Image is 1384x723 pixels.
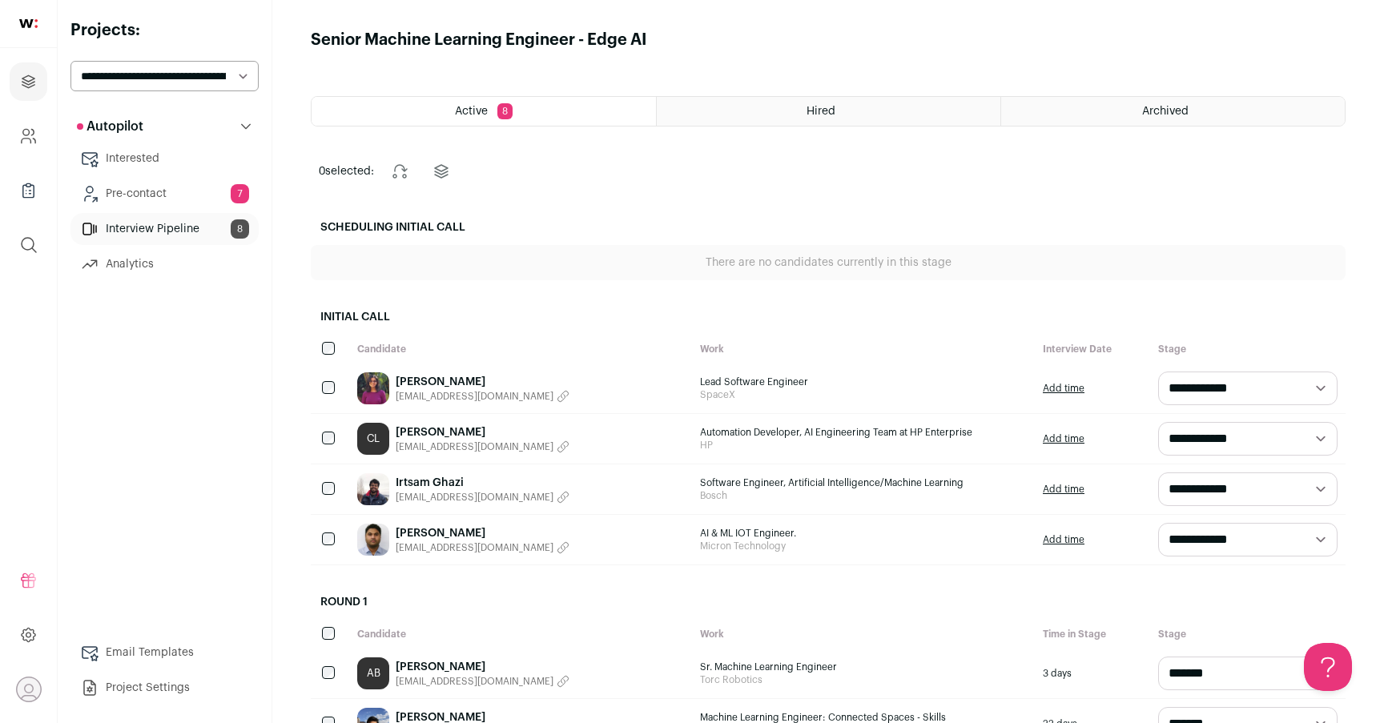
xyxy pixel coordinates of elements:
[396,659,569,675] a: [PERSON_NAME]
[1043,533,1084,546] a: Add time
[1035,649,1150,698] div: 3 days
[231,184,249,203] span: 7
[77,117,143,136] p: Autopilot
[1001,97,1345,126] a: Archived
[396,491,553,504] span: [EMAIL_ADDRESS][DOMAIN_NAME]
[396,675,569,688] button: [EMAIL_ADDRESS][DOMAIN_NAME]
[357,473,389,505] img: 034a0ab51d3f4a6bbbdf5afe2e2a2586738579fac47e151bb72fd56c7dc24d5b.jpg
[692,620,1035,649] div: Work
[1304,643,1352,691] iframe: Help Scout Beacon - Open
[70,143,259,175] a: Interested
[349,335,692,364] div: Candidate
[311,584,1346,620] h2: Round 1
[70,637,259,669] a: Email Templates
[497,103,513,119] span: 8
[357,372,389,404] img: a5b2efbcf3158bb27267564a9c08e3873d2782228cdab0c64581b8abc69078a3.jpg
[19,19,38,28] img: wellfound-shorthand-0d5821cbd27db2630d0214b213865d53afaa358527fdda9d0ea32b1df1b89c2c.svg
[396,440,569,453] button: [EMAIL_ADDRESS][DOMAIN_NAME]
[700,476,1027,489] span: Software Engineer, Artificial Intelligence/Machine Learning
[1142,106,1189,117] span: Archived
[700,673,1027,686] span: Torc Robotics
[396,675,553,688] span: [EMAIL_ADDRESS][DOMAIN_NAME]
[455,106,488,117] span: Active
[349,620,692,649] div: Candidate
[319,163,374,179] span: selected:
[700,376,1027,388] span: Lead Software Engineer
[700,426,1027,439] span: Automation Developer, AI Engineering Team at HP Enterprise
[70,248,259,280] a: Analytics
[657,97,1000,126] a: Hired
[311,29,647,51] h1: Senior Machine Learning Engineer - Edge AI
[1035,620,1150,649] div: Time in Stage
[311,299,1346,335] h2: Initial Call
[692,335,1035,364] div: Work
[396,475,569,491] a: Irtsam Ghazi
[396,541,569,554] button: [EMAIL_ADDRESS][DOMAIN_NAME]
[10,62,47,101] a: Projects
[231,219,249,239] span: 8
[700,661,1027,673] span: Sr. Machine Learning Engineer
[1043,432,1084,445] a: Add time
[70,213,259,245] a: Interview Pipeline8
[70,178,259,210] a: Pre-contact7
[700,540,1027,552] span: Micron Technology
[1150,620,1346,649] div: Stage
[700,489,1027,502] span: Bosch
[380,152,419,191] button: Change stage
[700,388,1027,401] span: SpaceX
[396,424,569,440] a: [PERSON_NAME]
[70,19,259,42] h2: Projects:
[70,672,259,704] a: Project Settings
[700,527,1027,540] span: AI & ML IOT Engineer.
[311,210,1346,245] h2: Scheduling Initial Call
[396,525,569,541] a: [PERSON_NAME]
[357,423,389,455] a: CL
[1043,382,1084,395] a: Add time
[807,106,835,117] span: Hired
[396,541,553,554] span: [EMAIL_ADDRESS][DOMAIN_NAME]
[396,374,569,390] a: [PERSON_NAME]
[1043,483,1084,496] a: Add time
[700,439,1027,452] span: HP
[396,390,569,403] button: [EMAIL_ADDRESS][DOMAIN_NAME]
[357,657,389,689] a: AB
[10,171,47,210] a: Company Lists
[10,117,47,155] a: Company and ATS Settings
[396,491,569,504] button: [EMAIL_ADDRESS][DOMAIN_NAME]
[311,245,1346,280] div: There are no candidates currently in this stage
[396,390,553,403] span: [EMAIL_ADDRESS][DOMAIN_NAME]
[319,166,325,177] span: 0
[16,677,42,702] button: Open dropdown
[396,440,553,453] span: [EMAIL_ADDRESS][DOMAIN_NAME]
[1035,335,1150,364] div: Interview Date
[357,524,389,556] img: 6af41295f9ae34b0b019af9a241cf4f0f3b0b9e627cda83d2dd220836320182c.jpg
[70,110,259,143] button: Autopilot
[1150,335,1346,364] div: Stage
